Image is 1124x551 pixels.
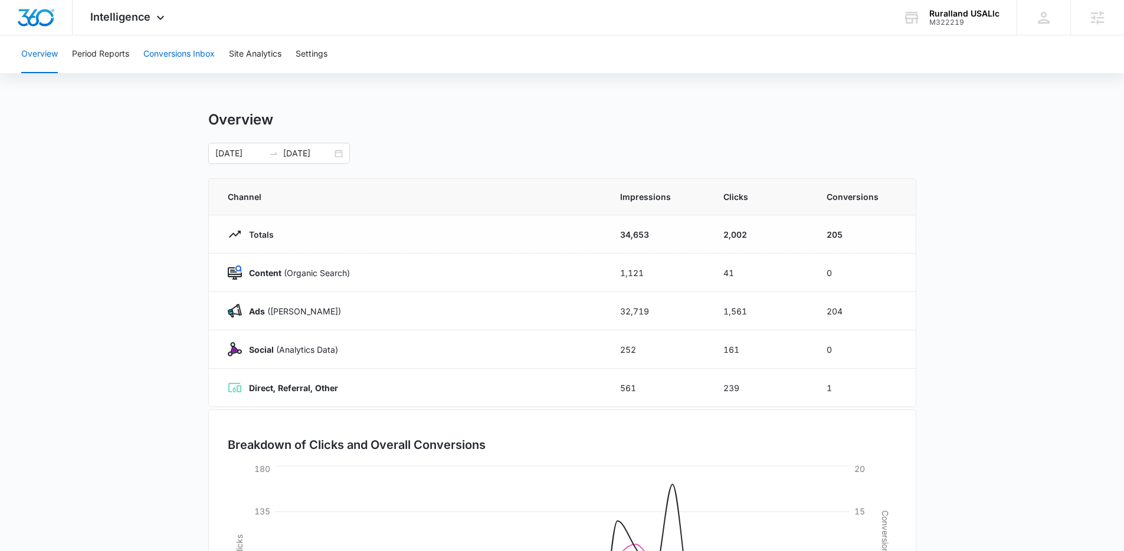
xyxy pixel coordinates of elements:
[812,330,916,369] td: 0
[249,306,265,316] strong: Ads
[709,215,812,254] td: 2,002
[249,383,338,393] strong: Direct, Referral, Other
[228,436,486,454] h3: Breakdown of Clicks and Overall Conversions
[709,254,812,292] td: 41
[929,18,1000,27] div: account id
[242,228,274,241] p: Totals
[812,369,916,407] td: 1
[606,369,709,407] td: 561
[242,267,350,279] p: (Organic Search)
[709,330,812,369] td: 161
[228,304,242,318] img: Ads
[606,292,709,330] td: 32,719
[228,342,242,356] img: Social
[228,265,242,280] img: Content
[249,345,274,355] strong: Social
[229,35,281,73] button: Site Analytics
[812,215,916,254] td: 205
[254,464,270,474] tspan: 180
[249,268,281,278] strong: Content
[208,111,273,129] h1: Overview
[242,343,338,356] p: (Analytics Data)
[254,506,270,516] tspan: 135
[215,147,264,160] input: Start date
[72,35,129,73] button: Period Reports
[296,35,327,73] button: Settings
[269,149,278,158] span: swap-right
[228,191,592,203] span: Channel
[827,191,897,203] span: Conversions
[242,305,341,317] p: ([PERSON_NAME])
[21,35,58,73] button: Overview
[812,254,916,292] td: 0
[812,292,916,330] td: 204
[709,369,812,407] td: 239
[854,506,865,516] tspan: 15
[709,292,812,330] td: 1,561
[143,35,215,73] button: Conversions Inbox
[606,254,709,292] td: 1,121
[854,464,865,474] tspan: 20
[929,9,1000,18] div: account name
[723,191,798,203] span: Clicks
[606,215,709,254] td: 34,653
[606,330,709,369] td: 252
[269,149,278,158] span: to
[90,11,150,23] span: Intelligence
[283,147,332,160] input: End date
[620,191,695,203] span: Impressions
